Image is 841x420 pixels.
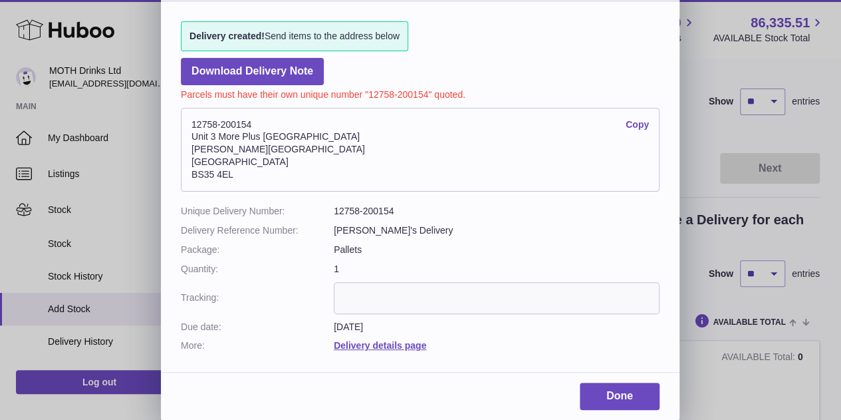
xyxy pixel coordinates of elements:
dt: More: [181,339,334,352]
dt: Quantity: [181,263,334,276]
a: Done [580,383,660,410]
dd: 1 [334,263,660,276]
dd: [PERSON_NAME]'s Delivery [334,224,660,237]
a: Download Delivery Note [181,58,324,85]
dd: 12758-200154 [334,205,660,218]
a: Delivery details page [334,340,426,351]
address: 12758-200154 Unit 3 More Plus [GEOGRAPHIC_DATA] [PERSON_NAME][GEOGRAPHIC_DATA] [GEOGRAPHIC_DATA] ... [181,108,660,192]
dt: Tracking: [181,282,334,314]
dt: Unique Delivery Number: [181,205,334,218]
strong: Delivery created! [189,31,265,41]
a: Copy [626,118,649,131]
dt: Delivery Reference Number: [181,224,334,237]
dt: Package: [181,244,334,256]
p: Parcels must have their own unique number "12758-200154" quoted. [181,85,660,101]
dd: Pallets [334,244,660,256]
dt: Due date: [181,321,334,333]
span: Send items to the address below [189,30,400,43]
dd: [DATE] [334,321,660,333]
